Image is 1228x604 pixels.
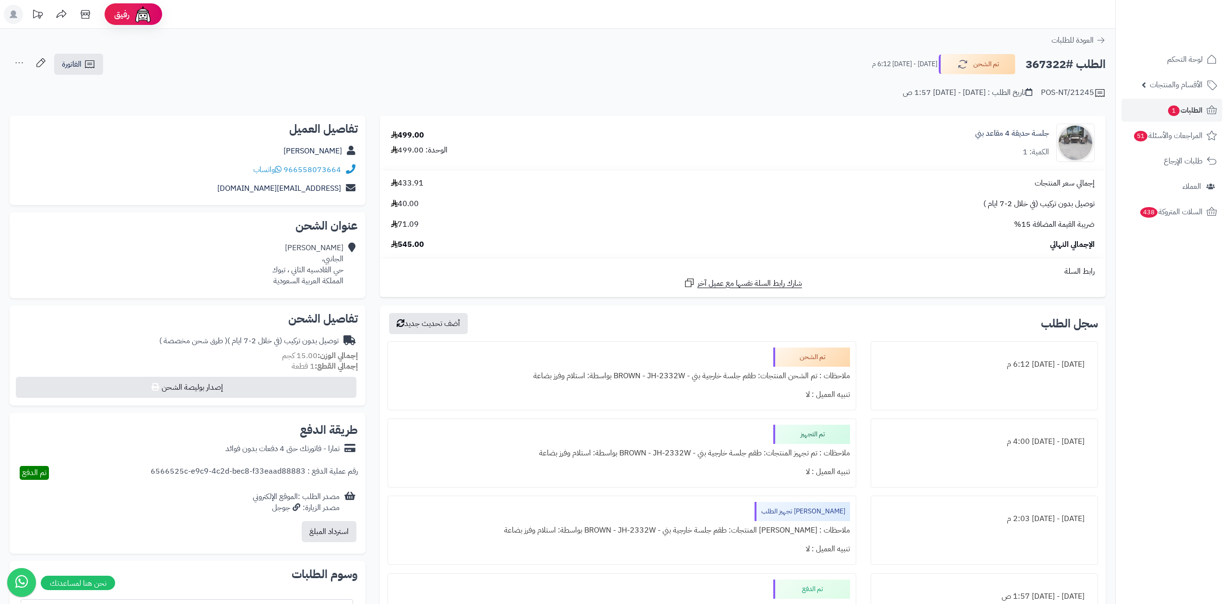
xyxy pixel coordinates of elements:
[17,569,358,580] h2: وسوم الطلبات
[1122,150,1222,173] a: طلبات الإرجاع
[391,130,424,141] div: 499.00
[1122,200,1222,223] a: السلات المتروكة438
[1150,78,1203,92] span: الأقسام والمنتجات
[272,243,343,286] div: [PERSON_NAME] الجانبي، حي القادسيه الثاني ، تبوك المملكة العربية السعودية
[315,360,358,372] strong: إجمالي القطع:
[773,348,850,367] div: تم الشحن
[394,367,850,385] div: ملاحظات : تم الشحن المنتجات: طقم جلسة خارجية بني - BROWN - JH-2332W بواسطة: استلام وفرز بضاعة
[384,266,1102,277] div: رابط السلة
[25,5,49,26] a: تحديثات المنصة
[1122,124,1222,147] a: المراجعات والأسئلة51
[54,54,103,75] a: الفاتورة
[391,178,424,189] span: 433.91
[159,335,227,347] span: ( طرق شحن مخصصة )
[394,540,850,558] div: تنبيه العميل : لا
[391,239,424,250] span: 545.00
[133,5,153,24] img: ai-face.png
[1026,55,1106,74] h2: الطلب #367322
[302,521,356,542] button: استرداد المبلغ
[394,385,850,404] div: تنبيه العميل : لا
[225,443,340,454] div: تمارا - فاتورتك حتى 4 دفعات بدون فوائد
[282,350,358,361] small: 15.00 كجم
[283,164,341,175] a: 966558073664
[1139,205,1203,219] span: السلات المتروكة
[1134,131,1148,142] span: 51
[684,277,802,289] a: شارك رابط السلة نفسها مع عميل آخر
[939,54,1015,74] button: تم الشحن
[253,164,282,175] a: واتساب
[1051,35,1106,46] a: العودة للطلبات
[983,198,1095,209] span: توصيل بدون تركيب (في خلال 2-7 ايام )
[773,580,850,599] div: تم الدفع
[1168,105,1180,116] span: 1
[17,123,358,135] h2: تفاصيل العميل
[318,350,358,361] strong: إجمالي الوزن:
[292,360,358,372] small: 1 قطعة
[16,377,356,398] button: إصدار بوليصة الشحن
[877,510,1092,528] div: [DATE] - [DATE] 2:03 م
[159,336,339,347] div: توصيل بدون تركيب (في خلال 2-7 ايام )
[217,183,341,194] a: [EMAIL_ADDRESS][DOMAIN_NAME]
[283,145,342,157] a: [PERSON_NAME]
[1164,154,1203,168] span: طلبات الإرجاع
[1041,87,1106,99] div: POS-NT/21245
[391,145,448,156] div: الوحدة: 499.00
[1050,239,1095,250] span: الإجمالي النهائي
[1051,35,1094,46] span: العودة للطلبات
[1182,180,1201,193] span: العملاء
[151,466,358,480] div: رقم عملية الدفع : 6566525c-e9c9-4c2d-bec8-f33eaad88883
[773,425,850,444] div: تم التجهيز
[391,198,419,209] span: 40.00
[1122,48,1222,71] a: لوحة التحكم
[114,9,130,20] span: رفيق
[1035,178,1095,189] span: إجمالي سعر المنتجات
[903,87,1032,98] div: تاريخ الطلب : [DATE] - [DATE] 1:57 ص
[1023,147,1049,158] div: الكمية: 1
[394,444,850,463] div: ملاحظات : تم تجهيز المنتجات: طقم جلسة خارجية بني - BROWN - JH-2332W بواسطة: استلام وفرز بضاعة
[1122,99,1222,122] a: الطلبات1
[1057,124,1094,162] img: 1754462250-110119010015-90x90.jpg
[17,220,358,232] h2: عنوان الشحن
[253,502,340,513] div: مصدر الزيارة: جوجل
[394,521,850,540] div: ملاحظات : [PERSON_NAME] المنتجات: طقم جلسة خارجية بني - BROWN - JH-2332W بواسطة: استلام وفرز بضاعة
[389,313,468,334] button: أضف تحديث جديد
[22,467,47,478] span: تم الدفع
[391,219,419,230] span: 71.09
[1041,318,1098,329] h3: سجل الطلب
[300,424,358,436] h2: طريقة الدفع
[1167,53,1203,66] span: لوحة التحكم
[62,58,82,70] span: الفاتورة
[1133,129,1203,142] span: المراجعات والأسئلة
[755,502,850,521] div: [PERSON_NAME] تجهيز الطلب
[394,463,850,481] div: تنبيه العميل : لا
[253,491,340,513] div: مصدر الطلب :الموقع الإلكتروني
[1167,104,1203,117] span: الطلبات
[877,355,1092,374] div: [DATE] - [DATE] 6:12 م
[975,128,1049,139] a: جلسة حديقة 4 مقاعد بني
[877,432,1092,451] div: [DATE] - [DATE] 4:00 م
[1163,7,1219,27] img: logo-2.png
[1014,219,1095,230] span: ضريبة القيمة المضافة 15%
[17,313,358,325] h2: تفاصيل الشحن
[697,278,802,289] span: شارك رابط السلة نفسها مع عميل آخر
[1140,207,1157,218] span: 438
[1122,175,1222,198] a: العملاء
[872,59,937,69] small: [DATE] - [DATE] 6:12 م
